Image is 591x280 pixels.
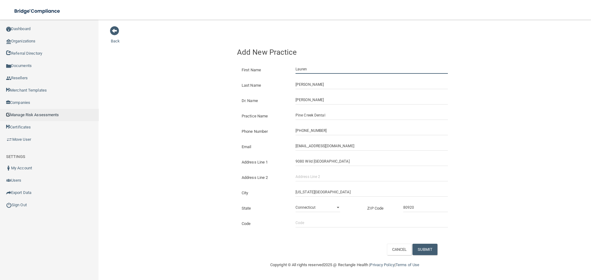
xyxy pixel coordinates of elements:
[237,82,291,89] label: Last Name
[396,262,419,267] a: Terms of Use
[6,190,11,195] img: icon-export.b9366987.png
[6,178,11,183] img: icon-users.e205127d.png
[237,143,291,151] label: Email
[6,39,11,44] img: organization-icon.f8decf85.png
[363,205,399,212] label: ZIP Code
[237,189,291,197] label: City
[111,31,120,43] a: Back
[237,112,291,120] label: Practice Name
[295,218,448,227] input: Code
[6,136,12,143] img: briefcase.64adab9b.png
[9,5,66,18] img: bridge_compliance_login_screen.278c3ca4.svg
[295,187,448,197] input: City
[295,80,448,89] input: Last Name
[6,202,12,208] img: ic_power_dark.7ecde6b1.png
[6,27,11,32] img: ic_dashboard_dark.d01f4a41.png
[237,174,291,181] label: Address Line 2
[232,255,457,275] div: Copyright © All rights reserved 2025 @ Rectangle Health | |
[295,65,448,74] input: First Name
[237,205,291,212] label: State
[237,128,291,135] label: Phone Number
[6,64,11,69] img: icon-documents.8dae5593.png
[295,95,448,105] input: Doctor Name
[295,157,448,166] input: Address Line 1
[237,97,291,105] label: Dr. Name
[295,126,448,135] input: (___) ___-____
[237,159,291,166] label: Address Line 1
[295,111,448,120] input: Practice Name
[387,244,412,255] button: CANCEL
[6,76,11,81] img: ic_reseller.de258add.png
[295,141,448,151] input: Email
[237,220,291,227] label: Code
[6,153,25,160] label: SETTINGS
[370,262,394,267] a: Privacy Policy
[237,66,291,74] label: First Name
[412,244,437,255] button: SUBMIT
[295,172,448,181] input: Address Line 2
[403,203,448,212] input: _____
[6,166,11,171] img: ic_user_dark.df1a06c3.png
[237,48,452,56] h4: Add New Practice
